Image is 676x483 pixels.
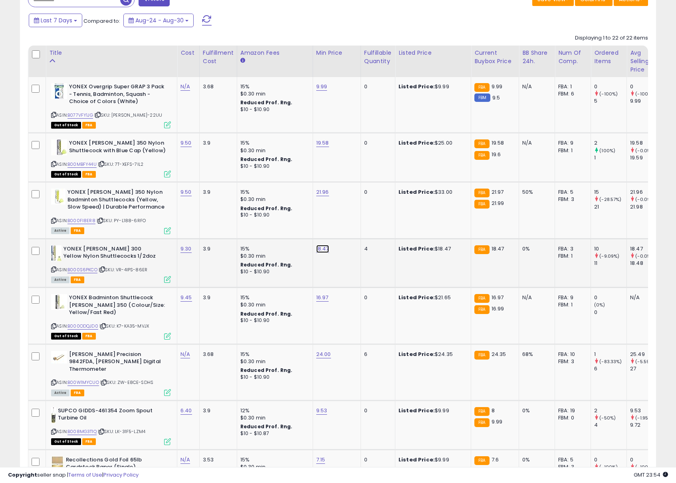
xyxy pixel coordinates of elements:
div: 6 [364,351,389,358]
small: FBA [474,418,489,427]
div: 15% [240,294,307,301]
span: | SKU: [PERSON_NAME]-22UU [94,112,162,118]
div: 27 [630,365,662,372]
small: FBA [474,351,489,360]
div: 15% [240,139,307,147]
div: N/A [522,294,549,301]
div: Min Price [316,49,357,57]
span: All listings that are currently out of stock and unavailable for purchase on Amazon [51,171,81,178]
div: FBM: 1 [558,252,585,260]
a: 9.53 [316,407,327,415]
div: 15% [240,351,307,358]
a: 9.45 [180,294,192,302]
div: ASIN: [51,245,171,282]
div: N/A [522,83,549,90]
span: FBA [71,227,84,234]
div: $0.30 min [240,147,307,154]
span: | SKU: PY-L188-6RFO [97,217,146,224]
span: All listings that are currently out of stock and unavailable for purchase on Amazon [51,333,81,340]
small: FBA [474,245,489,254]
small: FBA [474,151,489,160]
small: (-50%) [599,415,616,421]
div: $10 - $10.90 [240,212,307,219]
a: 9.30 [180,245,192,253]
span: | SKU: LK-31F5-LZM4 [98,428,145,435]
span: 9.99 [492,83,503,90]
img: 41YjMX+WxlL._SL40_.jpg [51,456,64,472]
div: Avg Selling Price [630,49,659,74]
div: 15% [240,456,307,463]
div: 1 [594,351,626,358]
small: (-83.33%) [599,358,622,365]
div: $0.30 min [240,252,307,260]
div: 0% [522,245,549,252]
small: FBA [474,456,489,465]
div: 0 [364,83,389,90]
div: FBM: 3 [558,196,585,203]
span: 8 [492,407,495,414]
small: FBA [474,83,489,92]
div: 3.53 [203,456,231,463]
a: B00MBFY44U [67,161,97,168]
span: 19.58 [492,139,504,147]
div: 19.59 [630,154,662,161]
small: (-100%) [635,91,654,97]
a: 18.47 [316,245,329,253]
div: 9.72 [630,421,662,429]
span: 7.6 [492,456,499,463]
div: $10 - $10.90 [240,163,307,170]
div: 0% [522,407,549,414]
small: (-0.05%) [635,253,656,259]
b: YONEX [PERSON_NAME] 350 Nylon Badminton Shuttlecocks (Yellow, Slow Speed) | Durable Performance [67,189,165,213]
a: 24.00 [316,350,331,358]
div: 68% [522,351,549,358]
div: 0 [364,456,389,463]
div: 10 [594,245,626,252]
b: Reduced Prof. Rng. [240,367,293,374]
div: $10 - $10.90 [240,106,307,113]
div: FBA: 3 [558,245,585,252]
div: Title [49,49,174,57]
a: Terms of Use [68,471,102,479]
small: (-9.09%) [599,253,619,259]
a: 6.40 [180,407,192,415]
div: 3.9 [203,189,231,196]
b: Listed Price: [398,83,435,90]
a: B008MG3T1Q [67,428,97,435]
div: FBA: 10 [558,351,585,358]
a: 16.97 [316,294,329,302]
span: | SKU: K7-KA35-MVJX [99,323,149,329]
div: $9.99 [398,83,465,90]
div: $18.47 [398,245,465,252]
span: All listings that are currently out of stock and unavailable for purchase on Amazon [51,122,81,129]
img: 31VjFZonnqL._SL40_.jpg [51,189,65,205]
div: 18.47 [630,245,662,252]
div: 21.98 [630,203,662,211]
div: Displaying 1 to 22 of 22 items [575,34,648,42]
small: (-0.05%) [635,147,656,154]
div: 0 [364,407,389,414]
span: 2025-09-7 23:54 GMT [634,471,668,479]
span: FBA [82,122,96,129]
div: 2 [594,139,626,147]
div: BB Share 24h. [522,49,551,66]
div: 0 [364,189,389,196]
small: (-0.09%) [635,196,656,203]
a: 7.15 [316,456,325,464]
small: FBA [474,407,489,416]
span: FBA [82,333,96,340]
small: FBA [474,305,489,314]
div: Num of Comp. [558,49,587,66]
div: 4 [594,421,626,429]
b: Reduced Prof. Rng. [240,99,293,106]
div: 11 [594,260,626,267]
span: All listings currently available for purchase on Amazon [51,390,69,396]
span: FBA [82,171,96,178]
div: FBA: 5 [558,189,585,196]
button: Last 7 Days [29,14,82,27]
div: $0.30 min [240,196,307,203]
div: 19.58 [630,139,662,147]
img: 31942IAumxL._SL40_.jpg [51,351,67,364]
a: 21.96 [316,188,329,196]
strong: Copyright [8,471,37,479]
